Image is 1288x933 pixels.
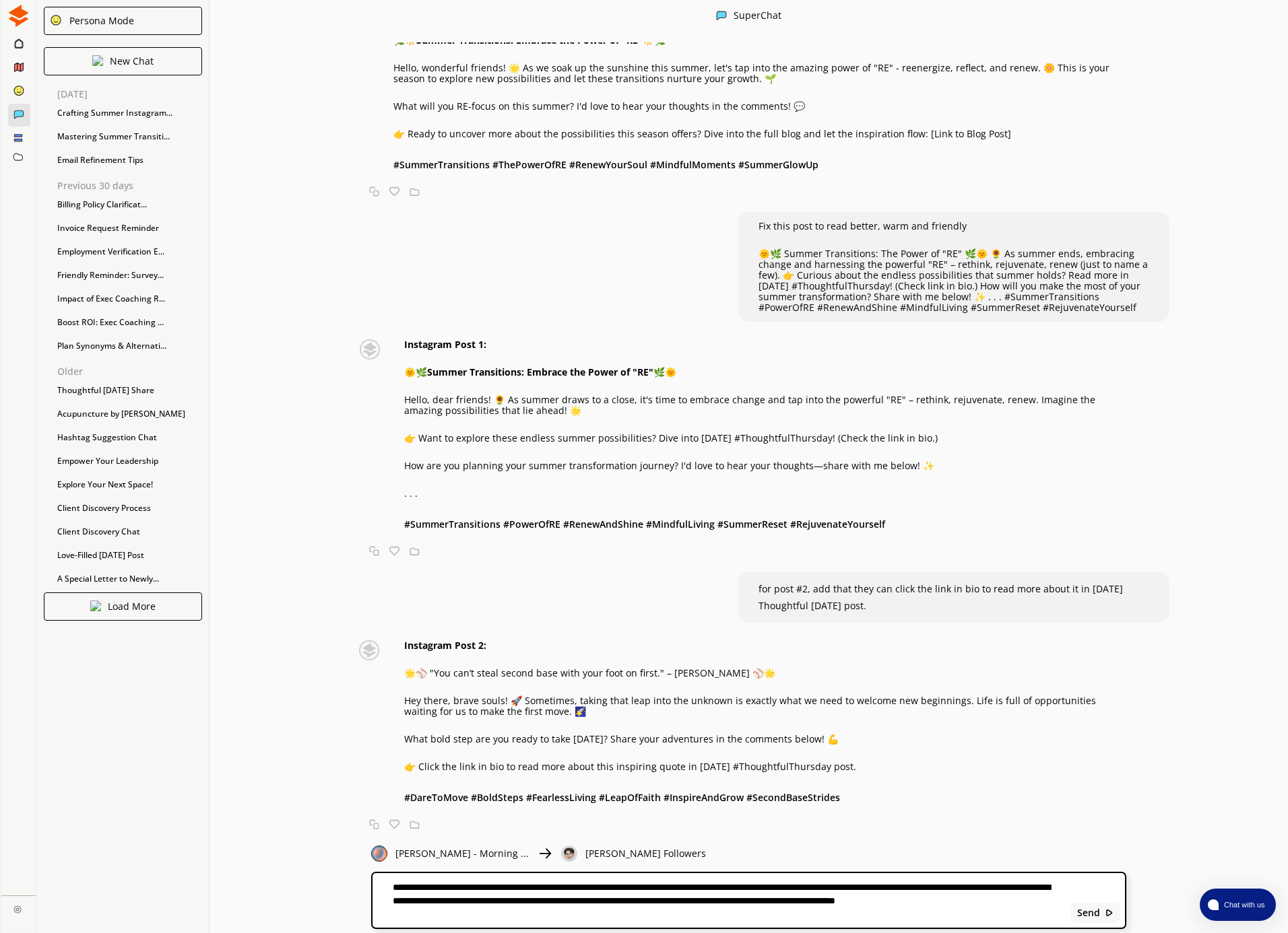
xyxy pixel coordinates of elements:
[51,569,209,589] div: A Special Letter to Newly...
[393,158,818,171] b: # SummerTransitions #ThePowerOfRE #RenewYourSoul #MindfulMoments #SummerGlowUp
[57,366,209,377] p: Older
[51,127,209,147] div: Mastering Summer Transiti...
[410,819,420,829] img: Save
[410,546,420,556] img: Save
[1,896,36,920] a: Close
[90,600,101,611] img: Close
[404,338,486,351] strong: Instagram Post 1:
[395,848,529,859] p: [PERSON_NAME] - Morning ...
[404,488,1126,499] p: . . .
[51,150,209,170] div: Email Refinement Tips
[13,905,22,913] img: Close
[716,10,727,21] img: Close
[65,15,134,26] div: Persona Mode
[1219,899,1268,910] span: Chat with us
[404,791,840,804] b: # DareToMove #BoldSteps #FearlessLiving #LeapOfFaith #InspireAndGrow #SecondBaseStrides
[389,186,399,197] img: Favorite
[537,845,553,862] img: Close
[404,734,1126,745] p: What bold step are you ready to take [DATE]? Share your adventures in the comments below! 💪
[410,186,420,197] img: Save
[51,451,209,471] div: Empower Your Leadership
[51,103,209,123] div: Crafting Summer Instagram...
[51,265,209,285] div: Friendly Reminder: Survey...
[1105,908,1114,918] img: Close
[404,460,1126,471] p: How are you planning your summer transformation journey? I'd love to hear your thoughts—share wit...
[561,845,577,862] img: Close
[342,640,397,660] img: Close
[404,668,1126,679] p: 🌟⚾️ "You can’t steal second base with your foot on first." – [PERSON_NAME] ⚾️🌟
[759,221,1149,232] p: Fix this post to read better, warm and friendly
[393,63,1126,84] p: Hello, wonderful friends! 🌟 As we soak up the sunshine this summer, let's tap into the amazing po...
[369,546,379,556] img: Copy
[393,129,1126,139] p: 👉 Ready to uncover more about the possibilities this season offers? Dive into the full blog and l...
[734,10,781,23] div: SuperChat
[110,56,154,67] p: New Chat
[51,218,209,238] div: Invoice Request Reminder
[369,186,379,197] img: Copy
[51,522,209,542] div: Client Discovery Chat
[51,336,209,356] div: Plan Synonyms & Alternati...
[404,639,486,652] strong: Instagram Post 2:
[57,89,209,100] p: [DATE]
[1200,889,1276,921] button: atlas-launcher
[389,819,399,829] img: Favorite
[585,848,706,859] p: [PERSON_NAME] Followers
[1077,907,1100,918] b: Send
[404,433,1126,444] p: 👉 Want to explore these endless summer possibilities? Dive into [DATE] #ThoughtfulThursday! (Chec...
[404,367,1126,378] p: 🌞🌿 🌿🌞
[369,819,379,829] img: Copy
[427,366,653,378] strong: Summer Transitions: Embrace the Power of "RE"
[51,427,209,448] div: Hashtag Suggestion Chat
[57,180,209,191] p: Previous 30 days
[404,695,1126,717] p: Hey there, brave souls! 🚀 Sometimes, taking that leap into the unknown is exactly what we need to...
[404,394,1126,416] p: Hello, dear friends! 🌻 As summer draws to a close, it's time to embrace change and tap into the p...
[393,101,1126,112] p: What will you RE-focus on this summer? I'd love to hear your thoughts in the comments! 💬
[51,545,209,565] div: Love-Filled [DATE] Post
[371,845,387,862] img: Close
[92,55,103,66] img: Close
[404,761,1126,772] p: 👉 Click the link in bio to read more about this inspiring quote in [DATE] #ThoughtfulThursday post.
[51,195,209,215] div: Billing Policy Clarificat...
[404,518,885,530] b: # SummerTransitions #PowerOfRE #RenewAndShine #MindfulLiving #SummerReset #RejuvenateYourself
[51,312,209,333] div: Boost ROI: Exec Coaching ...
[51,289,209,309] div: Impact of Exec Coaching R...
[51,242,209,262] div: Employment Verification E...
[759,582,1123,612] span: for post #2, add that they can click the link in bio to read more about it in [DATE] Thoughtful [...
[393,35,1126,46] p: 🌿☀️ ☀️🌿
[51,380,209,401] div: Thoughtful [DATE] Share
[342,339,397,359] img: Close
[108,601,156,612] p: Load More
[51,404,209,424] div: Acupuncture by [PERSON_NAME]
[7,5,30,27] img: Close
[51,498,209,518] div: Client Discovery Process
[389,546,399,556] img: Favorite
[50,14,62,26] img: Close
[759,248,1149,313] p: 🌞🌿 Summer Transitions: The Power of "RE" 🌿🌞 🌻 As summer ends, embracing change and harnessing the...
[51,475,209,495] div: Explore Your Next Space!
